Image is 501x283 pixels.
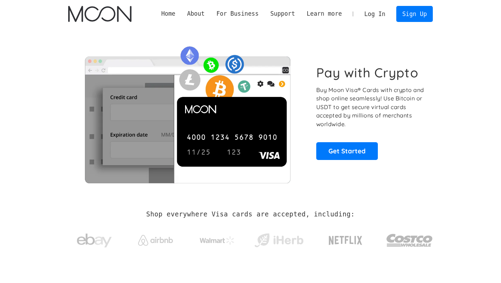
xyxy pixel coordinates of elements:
[191,229,243,248] a: Walmart
[216,9,259,18] div: For Business
[68,223,120,255] a: ebay
[253,231,305,250] img: iHerb
[315,225,377,253] a: Netflix
[270,9,295,18] div: Support
[253,224,305,253] a: iHerb
[301,9,348,18] div: Learn more
[316,86,425,129] p: Buy Moon Visa® Cards with crypto and shop online seamlessly! Use Bitcoin or USDT to get secure vi...
[68,6,131,22] a: home
[138,235,173,246] img: Airbnb
[187,9,205,18] div: About
[146,211,355,218] h2: Shop everywhere Visa cards are accepted, including:
[77,230,112,252] img: ebay
[200,236,234,245] img: Walmart
[68,41,307,183] img: Moon Cards let you spend your crypto anywhere Visa is accepted.
[210,9,264,18] div: For Business
[307,9,342,18] div: Learn more
[130,228,182,249] a: Airbnb
[181,9,210,18] div: About
[264,9,301,18] div: Support
[156,9,181,18] a: Home
[358,6,391,22] a: Log In
[68,6,131,22] img: Moon Logo
[328,232,363,249] img: Netflix
[396,6,432,22] a: Sign Up
[386,227,433,253] img: Costco
[316,142,378,160] a: Get Started
[386,220,433,257] a: Costco
[316,65,419,81] h1: Pay with Crypto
